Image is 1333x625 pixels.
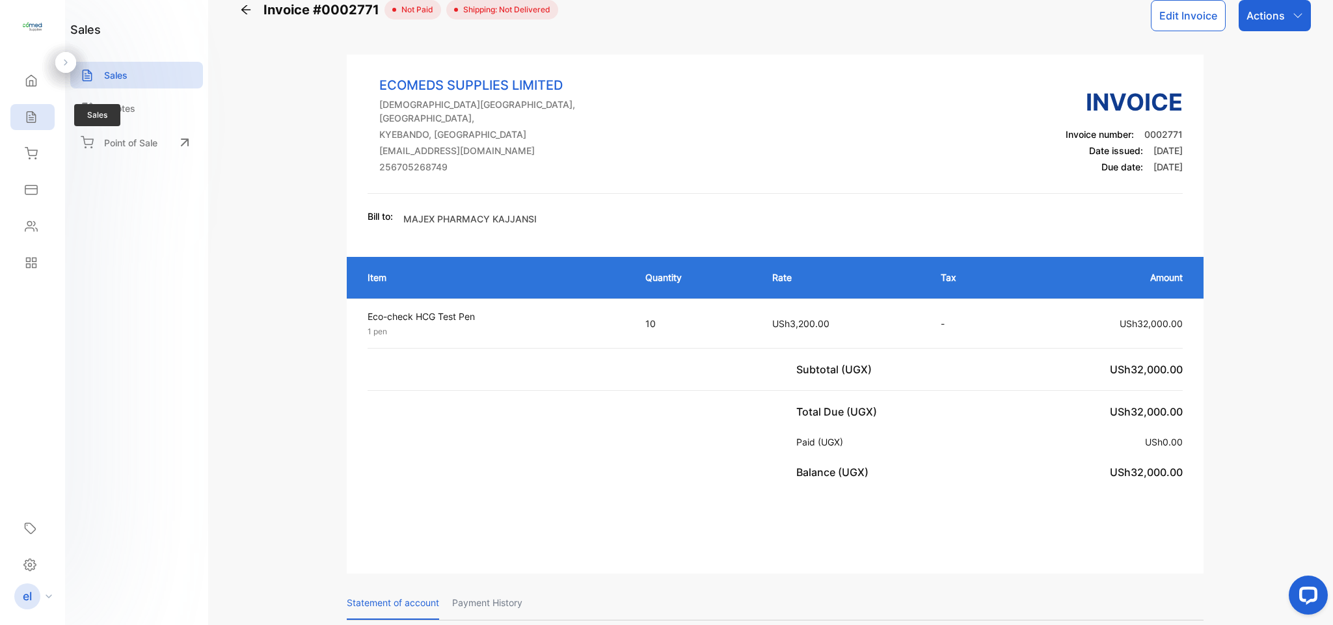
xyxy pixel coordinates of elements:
h1: sales [70,21,101,38]
span: Due date: [1101,161,1143,172]
p: Actions [1246,8,1285,23]
span: Invoice number: [1066,129,1134,140]
span: USh0.00 [1145,436,1183,447]
h3: Invoice [1066,85,1183,120]
a: Sales [70,62,203,88]
p: Point of Sale [104,136,157,150]
p: Sales [104,68,128,82]
span: [DATE] [1153,161,1183,172]
p: Subtotal (UGX) [796,362,877,377]
p: Eco-check HCG Test Pen [368,310,622,323]
p: Total Due (UGX) [796,404,882,419]
p: 1 pen [368,326,622,338]
a: Point of Sale [70,128,203,157]
p: ECOMEDS SUPPLIES LIMITED [379,75,629,95]
span: USh3,200.00 [772,318,829,329]
span: USh32,000.00 [1110,363,1183,376]
iframe: LiveChat chat widget [1278,570,1333,625]
span: [DATE] [1153,145,1183,156]
span: USh32,000.00 [1110,405,1183,418]
p: Amount [1025,271,1183,284]
p: [DEMOGRAPHIC_DATA][GEOGRAPHIC_DATA], [GEOGRAPHIC_DATA], [379,98,629,125]
span: not paid [396,4,433,16]
p: Item [368,271,619,284]
p: - [941,317,999,330]
p: el [23,588,32,605]
p: Quotes [104,101,135,115]
p: Payment History [452,587,522,620]
p: 10 [645,317,746,330]
p: Tax [941,271,999,284]
span: Date issued: [1089,145,1143,156]
p: 256705268749 [379,160,629,174]
span: USh32,000.00 [1110,466,1183,479]
span: Shipping: Not Delivered [458,4,550,16]
p: Quantity [645,271,746,284]
span: 0002771 [1144,129,1183,140]
p: Balance (UGX) [796,464,874,480]
p: Paid (UGX) [796,435,848,449]
p: MAJEX PHARMACY KAJJANSI [403,212,537,226]
img: logo [23,17,42,36]
p: [EMAIL_ADDRESS][DOMAIN_NAME] [379,144,629,157]
p: Statement of account [347,587,439,620]
a: Quotes [70,95,203,122]
p: Rate [772,271,915,284]
span: USh32,000.00 [1120,318,1183,329]
p: Bill to: [368,209,393,223]
p: KYEBANDO, [GEOGRAPHIC_DATA] [379,127,629,141]
span: Sales [74,104,120,126]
